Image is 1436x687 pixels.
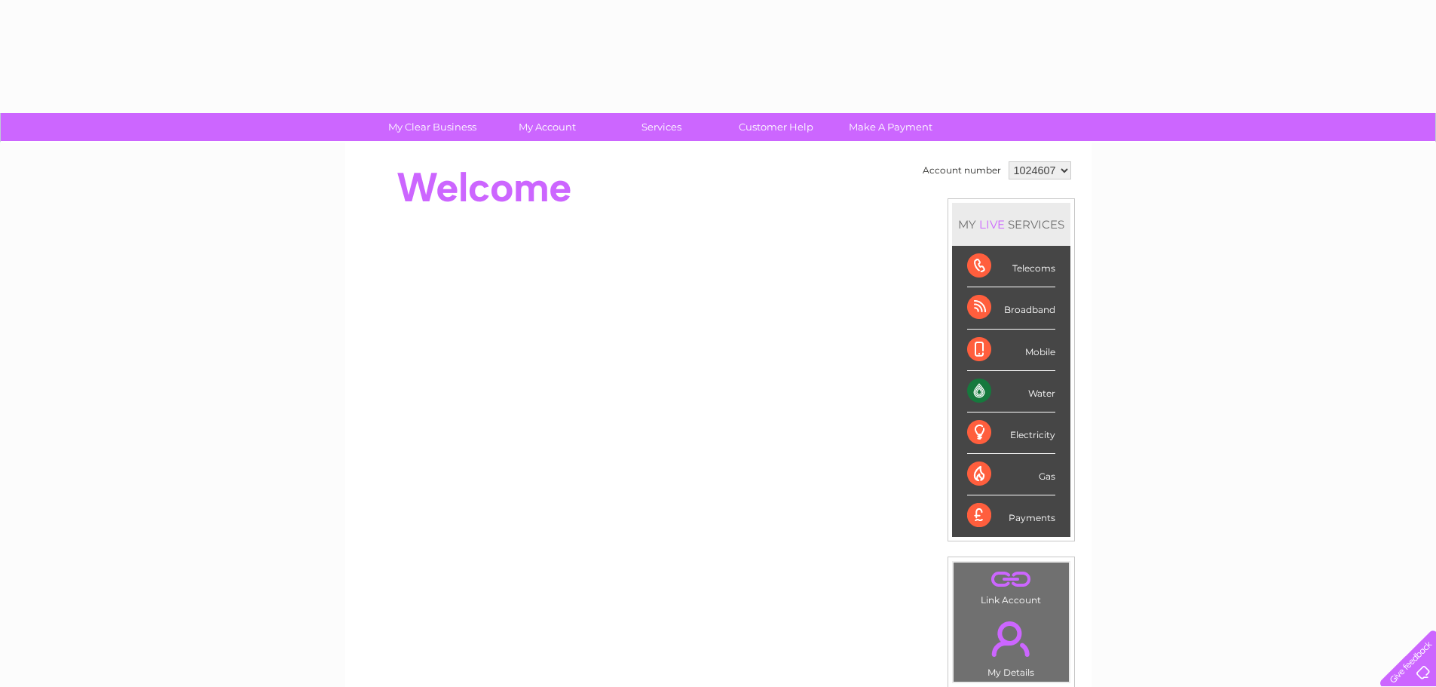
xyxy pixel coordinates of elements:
[967,246,1055,287] div: Telecoms
[953,609,1070,682] td: My Details
[967,495,1055,536] div: Payments
[919,158,1005,183] td: Account number
[953,562,1070,609] td: Link Account
[599,113,724,141] a: Services
[967,330,1055,371] div: Mobile
[952,203,1070,246] div: MY SERVICES
[957,612,1065,665] a: .
[485,113,609,141] a: My Account
[976,217,1008,232] div: LIVE
[967,413,1055,454] div: Electricity
[957,566,1065,593] a: .
[714,113,838,141] a: Customer Help
[967,371,1055,413] div: Water
[967,454,1055,495] div: Gas
[967,287,1055,329] div: Broadband
[370,113,494,141] a: My Clear Business
[828,113,953,141] a: Make A Payment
